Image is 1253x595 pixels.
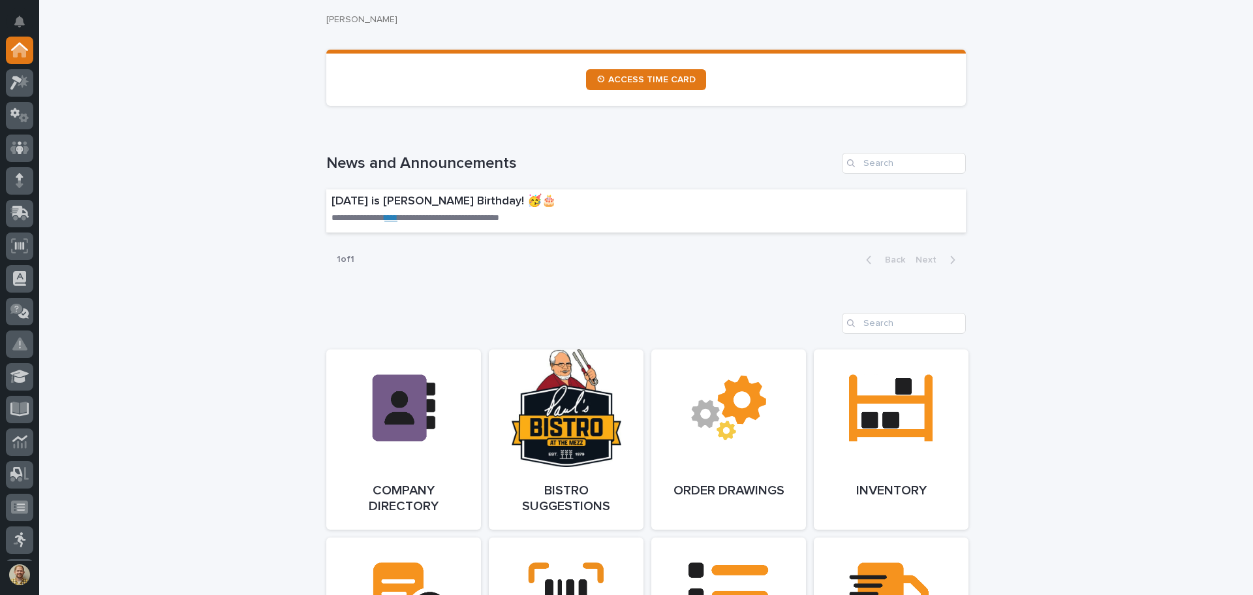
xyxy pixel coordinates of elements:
[326,244,365,276] p: 1 of 1
[916,255,944,265] span: Next
[489,349,643,530] a: Bistro Suggestions
[16,16,33,37] div: Notifications
[586,69,706,90] a: ⏲ ACCESS TIME CARD
[326,349,481,530] a: Company Directory
[910,254,966,266] button: Next
[6,561,33,588] button: users-avatar
[877,255,905,265] span: Back
[842,313,966,334] input: Search
[6,8,33,35] button: Notifications
[814,349,968,530] a: Inventory
[326,154,837,173] h1: News and Announcements
[596,75,696,84] span: ⏲ ACCESS TIME CARD
[651,349,806,530] a: Order Drawings
[856,254,910,266] button: Back
[842,153,966,174] input: Search
[332,195,763,209] p: [DATE] is [PERSON_NAME] Birthday! 🥳🎂
[326,14,955,25] p: [PERSON_NAME]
